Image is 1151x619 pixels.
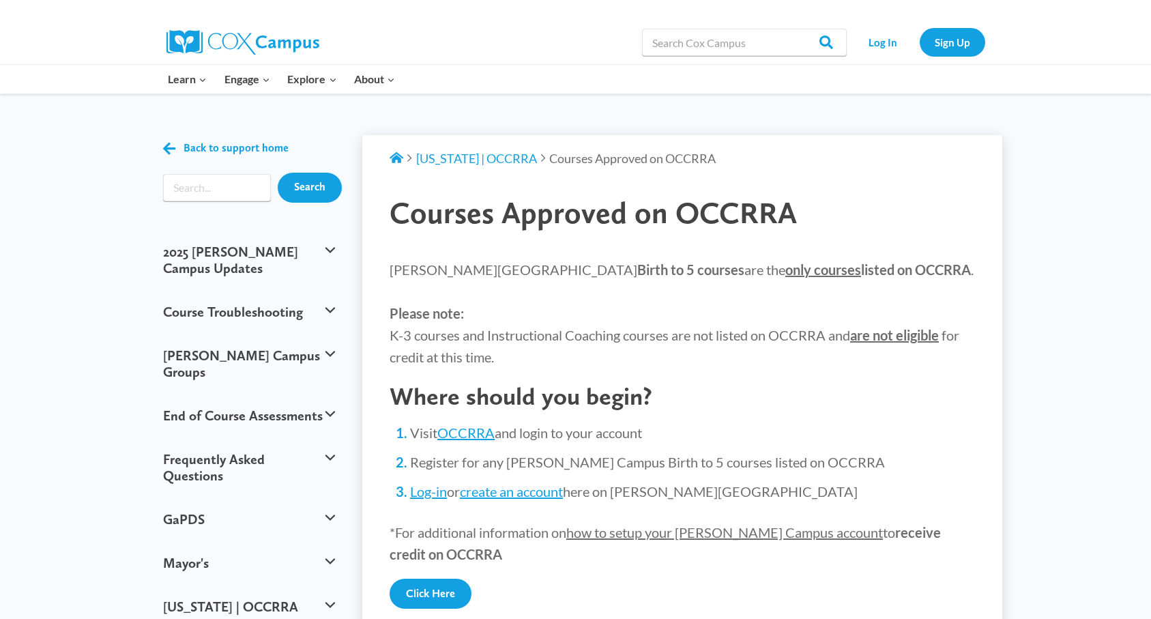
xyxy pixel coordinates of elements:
[410,482,975,501] li: or here on [PERSON_NAME][GEOGRAPHIC_DATA]
[168,70,207,88] span: Learn
[156,290,343,334] button: Course Troubleshooting
[785,261,861,278] span: only courses
[163,174,272,201] input: Search input
[785,261,971,278] strong: listed on OCCRRA
[460,483,563,500] a: create an account
[854,28,985,56] nav: Secondary Navigation
[354,70,395,88] span: About
[390,305,464,321] strong: Please note:
[156,437,343,498] button: Frequently Asked Questions
[163,139,289,158] a: Back to support home
[156,334,343,394] button: [PERSON_NAME] Campus Groups
[390,151,403,166] a: Support Home
[278,173,342,203] input: Search
[437,424,495,441] a: OCCRRA
[390,382,975,411] h2: Where should you begin?
[156,394,343,437] button: End of Course Assessments
[920,28,985,56] a: Sign Up
[566,524,883,541] span: how to setup your [PERSON_NAME] Campus account
[156,498,343,541] button: GaPDS
[390,259,975,368] p: [PERSON_NAME][GEOGRAPHIC_DATA] are the . K-3 courses and Instructional Coaching courses are not l...
[850,327,939,343] strong: are not eligible
[156,541,343,585] button: Mayor's
[287,70,336,88] span: Explore
[854,28,913,56] a: Log In
[410,423,975,442] li: Visit and login to your account
[410,452,975,472] li: Register for any [PERSON_NAME] Campus Birth to 5 courses listed on OCCRRA
[184,142,289,155] span: Back to support home
[390,521,975,565] p: *For additional information on to
[224,70,270,88] span: Engage
[549,151,716,166] span: Courses Approved on OCCRRA
[410,483,447,500] a: Log-in
[416,151,537,166] a: [US_STATE] | OCCRRA
[390,195,797,231] span: Courses Approved on OCCRRA
[160,65,404,93] nav: Primary Navigation
[166,30,319,55] img: Cox Campus
[637,261,744,278] strong: Birth to 5 courses
[156,230,343,290] button: 2025 [PERSON_NAME] Campus Updates
[390,579,471,609] a: Click Here
[642,29,847,56] input: Search Cox Campus
[163,174,272,201] form: Search form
